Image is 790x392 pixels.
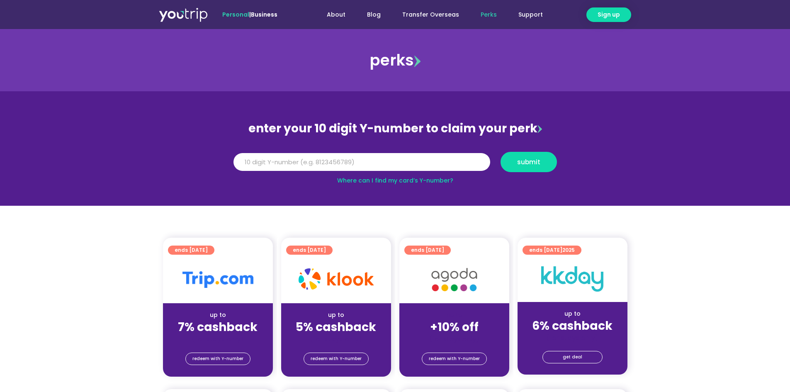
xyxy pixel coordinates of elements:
a: Transfer Overseas [391,7,470,22]
span: submit [517,159,540,165]
a: redeem with Y-number [185,353,250,365]
span: redeem with Y-number [429,353,480,365]
div: enter your 10 digit Y-number to claim your perk [229,118,561,139]
nav: Menu [300,7,554,22]
a: About [316,7,356,22]
strong: 6% cashback [532,318,613,334]
a: ends [DATE] [404,246,451,255]
span: up to [447,311,462,319]
span: ends [DATE] [529,246,575,255]
button: submit [501,152,557,172]
input: 10 digit Y-number (e.g. 8123456789) [233,153,490,171]
span: Sign up [598,10,620,19]
div: (for stays only) [524,334,621,342]
span: ends [DATE] [175,246,208,255]
a: Perks [470,7,508,22]
a: get deal [542,351,603,363]
span: redeem with Y-number [192,353,243,365]
a: Blog [356,7,391,22]
a: Sign up [586,7,631,22]
strong: 7% cashback [178,319,258,335]
div: up to [524,309,621,318]
div: (for stays only) [170,335,266,343]
div: up to [288,311,384,319]
a: ends [DATE] [286,246,333,255]
a: redeem with Y-number [422,353,487,365]
span: ends [DATE] [411,246,444,255]
a: Business [251,10,277,19]
span: 2025 [562,246,575,253]
a: Where can I find my card’s Y-number? [337,176,453,185]
span: ends [DATE] [293,246,326,255]
div: up to [170,311,266,319]
a: ends [DATE]2025 [523,246,581,255]
span: | [222,10,277,19]
a: redeem with Y-number [304,353,369,365]
strong: 5% cashback [296,319,376,335]
a: ends [DATE] [168,246,214,255]
span: Personal [222,10,249,19]
span: get deal [563,351,582,363]
strong: +10% off [430,319,479,335]
div: (for stays only) [406,335,503,343]
div: (for stays only) [288,335,384,343]
form: Y Number [233,152,557,178]
a: Support [508,7,554,22]
span: redeem with Y-number [311,353,362,365]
